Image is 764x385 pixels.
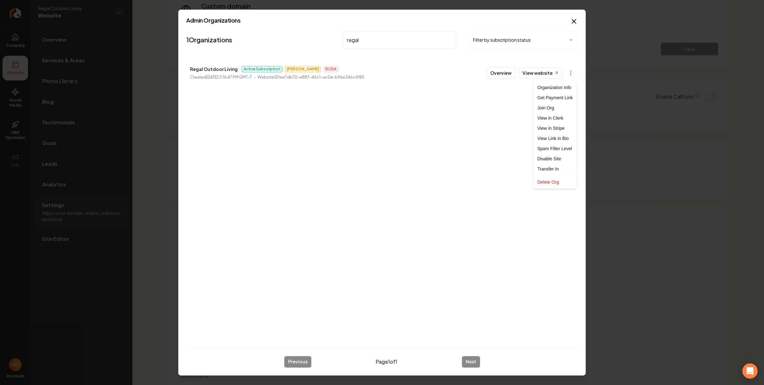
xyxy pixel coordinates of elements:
[535,123,575,133] a: View in Stripe
[535,93,575,103] div: Get Payment Link
[535,154,575,164] div: Disable Site
[535,177,575,187] div: Delete Org
[535,143,575,154] div: Spam Filter Level
[535,103,575,113] div: Join Org
[535,164,575,174] div: Transfer In
[535,133,575,143] a: View Link in Bio
[535,82,575,93] div: Organization Info
[535,113,575,123] a: View in Clerk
